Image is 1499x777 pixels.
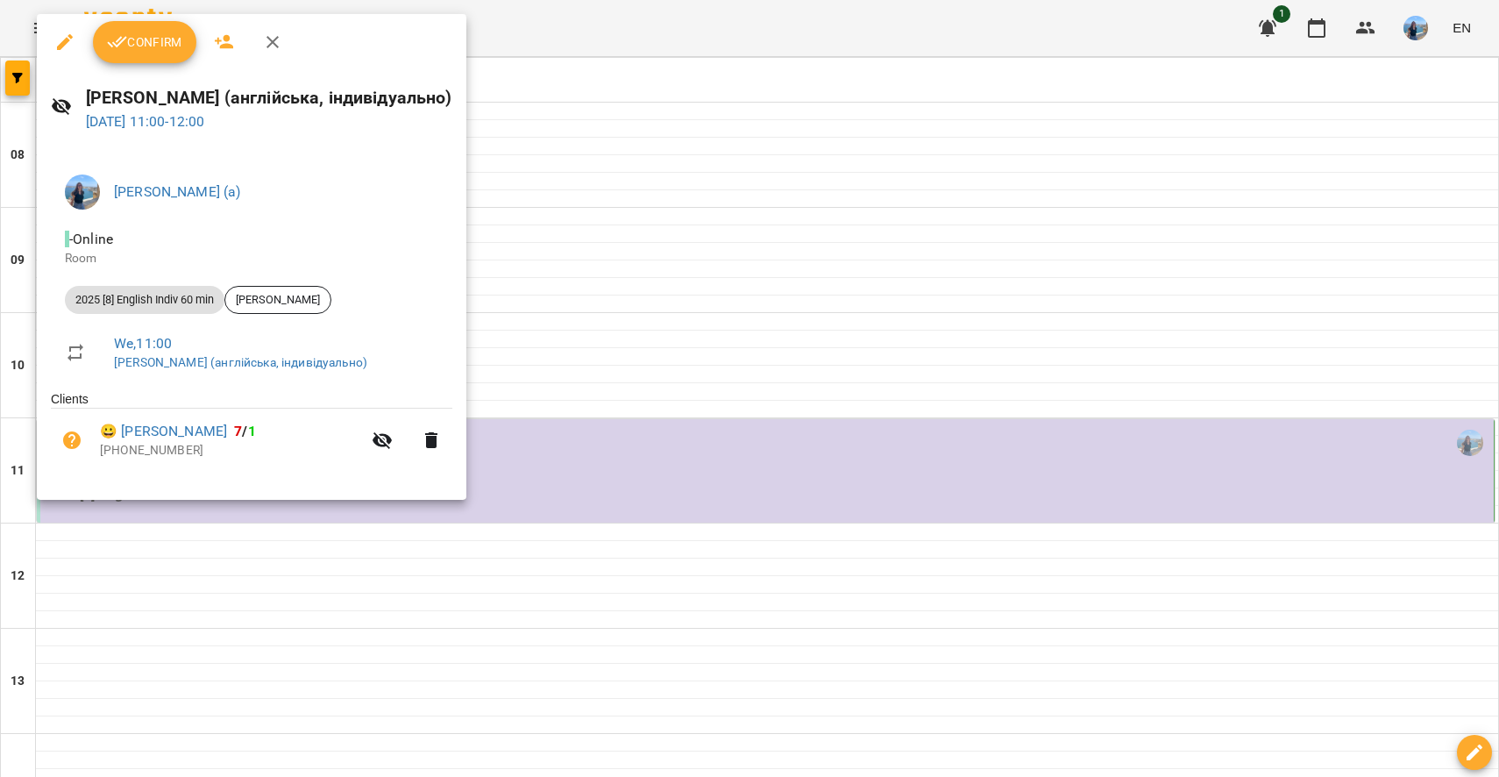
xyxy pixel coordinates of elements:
p: [PHONE_NUMBER] [100,442,361,460]
p: Room [65,250,438,267]
ul: Clients [51,390,452,478]
a: 😀 [PERSON_NAME] [100,421,227,442]
span: 1 [248,423,256,439]
a: [DATE] 11:00-12:00 [86,113,205,130]
button: Unpaid. Bill the attendance? [51,419,93,461]
span: 7 [234,423,242,439]
span: [PERSON_NAME] [225,292,330,308]
span: 2025 [8] English Indiv 60 min [65,292,224,308]
span: - Online [65,231,117,247]
a: We , 11:00 [114,335,172,352]
div: [PERSON_NAME] [224,286,331,314]
h6: [PERSON_NAME] (англійська, індивідуально) [86,84,452,111]
img: 8b0d75930c4dba3d36228cba45c651ae.jpg [65,175,100,210]
b: / [234,423,255,439]
a: [PERSON_NAME] (англійська, індивідуально) [114,355,367,369]
button: Confirm [93,21,196,63]
span: Confirm [107,32,182,53]
a: [PERSON_NAME] (а) [114,183,241,200]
